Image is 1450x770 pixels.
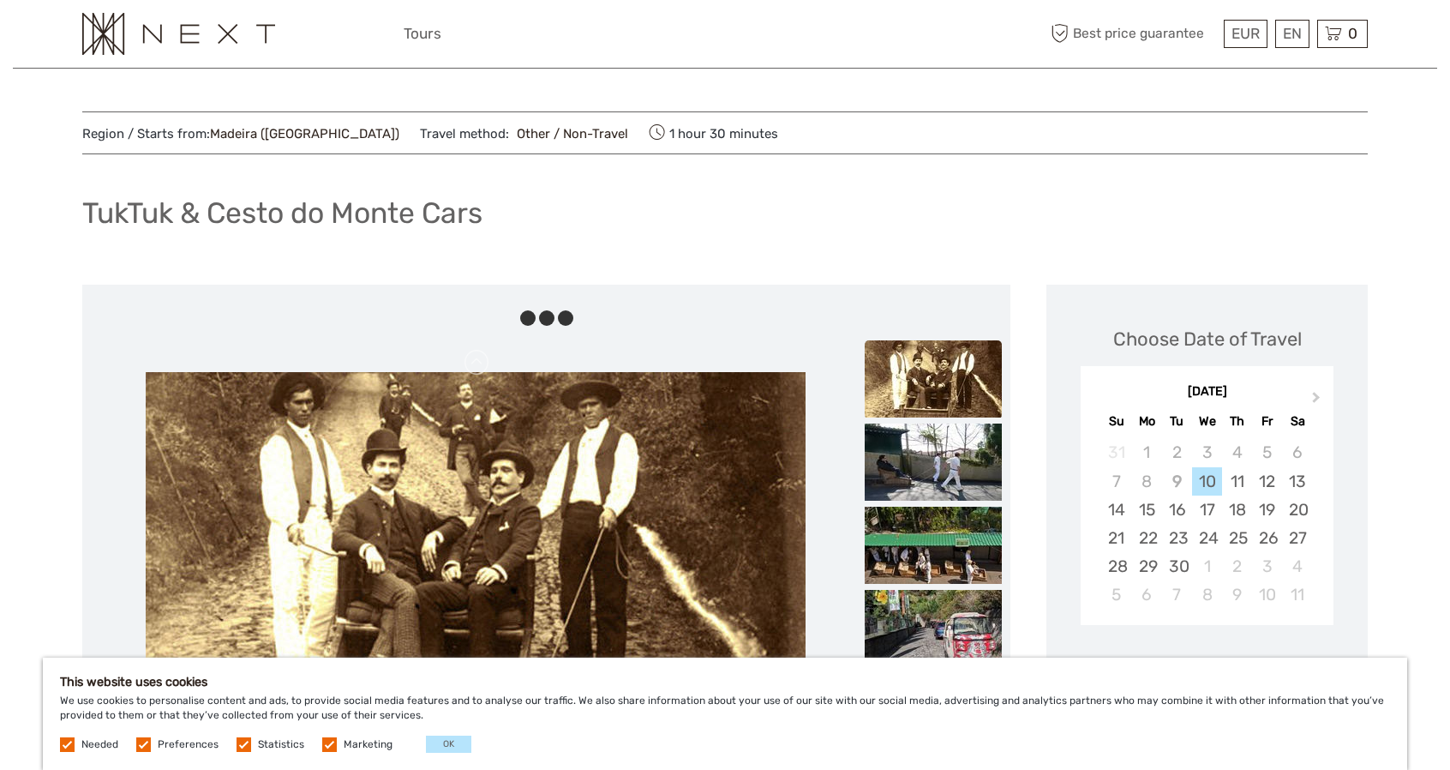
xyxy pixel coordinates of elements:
div: Choose Saturday, September 27th, 2025 [1282,524,1312,552]
div: Choose Monday, September 15th, 2025 [1132,496,1162,524]
img: 86bb1ca664a144fb84e32c555f4563a2_main_slider.jpg [146,372,806,719]
div: Not available Sunday, August 31st, 2025 [1101,438,1131,466]
div: Choose Sunday, September 21st, 2025 [1101,524,1131,552]
img: 86bb1ca664a144fb84e32c555f4563a2_slider_thumbnail.jpg [865,340,1002,418]
div: Not available Monday, September 1st, 2025 [1132,438,1162,466]
div: Choose Thursday, October 2nd, 2025 [1222,552,1252,581]
div: Choose Wednesday, September 10th, 2025 [1192,467,1222,496]
div: Choose Monday, September 22nd, 2025 [1132,524,1162,552]
label: Statistics [258,737,304,752]
button: Next Month [1304,388,1332,415]
div: Not available Tuesday, September 9th, 2025 [1162,467,1192,496]
div: Choose Wednesday, October 8th, 2025 [1192,581,1222,609]
a: Tours [404,21,441,46]
span: EUR [1231,25,1260,42]
div: Not available Tuesday, September 2nd, 2025 [1162,438,1192,466]
div: Choose Thursday, September 18th, 2025 [1222,496,1252,524]
img: 8a77b7ae5d3d4ea2aa57768be3f6baa0_slider_thumbnail.jpg [865,424,1002,501]
div: Choose Sunday, September 14th, 2025 [1101,496,1131,524]
div: Choose Friday, October 3rd, 2025 [1252,552,1282,581]
div: Su [1101,410,1131,433]
div: Choose Monday, September 29th, 2025 [1132,552,1162,581]
div: Th [1222,410,1252,433]
div: Choose Wednesday, September 17th, 2025 [1192,496,1222,524]
div: Not available Monday, September 8th, 2025 [1132,467,1162,496]
div: Choose Tuesday, September 23rd, 2025 [1162,524,1192,552]
div: Choose Tuesday, September 16th, 2025 [1162,496,1192,524]
div: We use cookies to personalise content and ads, to provide social media features and to analyse ou... [43,658,1407,770]
div: Choose Saturday, September 20th, 2025 [1282,496,1312,524]
span: Best price guarantee [1046,20,1219,48]
div: Choose Thursday, September 11th, 2025 [1222,467,1252,496]
div: [DATE] [1081,383,1333,401]
span: Region / Starts from: [82,125,399,143]
label: Preferences [158,737,219,752]
div: Not available Wednesday, September 3rd, 2025 [1192,438,1222,466]
div: Tu [1162,410,1192,433]
span: 1 hour 30 minutes [649,121,778,145]
div: Choose Saturday, October 11th, 2025 [1282,581,1312,609]
h5: This website uses cookies [60,675,1390,689]
img: 2b7371ca36b34f8d8d8c5440a022f3b9_slider_thumbnail.jpg [865,590,1002,667]
div: Choose Thursday, October 9th, 2025 [1222,581,1252,609]
div: Choose Wednesday, October 1st, 2025 [1192,552,1222,581]
div: month 2025-09 [1086,438,1327,609]
span: 0 [1345,25,1360,42]
div: Not available Saturday, September 6th, 2025 [1282,438,1312,466]
div: Not available Friday, September 5th, 2025 [1252,438,1282,466]
img: 3fd2598e467049568bfed21ad8931768_slider_thumbnail.jpg [865,507,1002,584]
div: Choose Date of Travel [1113,326,1302,352]
div: Choose Tuesday, September 30th, 2025 [1162,552,1192,581]
div: Sa [1282,410,1312,433]
div: Choose Saturday, October 4th, 2025 [1282,552,1312,581]
a: Madeira ([GEOGRAPHIC_DATA]) [210,126,399,141]
div: Choose Wednesday, September 24th, 2025 [1192,524,1222,552]
div: Choose Thursday, September 25th, 2025 [1222,524,1252,552]
div: Choose Friday, September 12th, 2025 [1252,467,1282,496]
div: EN [1275,20,1309,48]
div: Not available Thursday, September 4th, 2025 [1222,438,1252,466]
div: Choose Friday, September 19th, 2025 [1252,496,1282,524]
div: Mo [1132,410,1162,433]
h1: TukTuk & Cesto do Monte Cars [82,196,482,231]
div: Choose Monday, October 6th, 2025 [1132,581,1162,609]
div: Not available Sunday, September 7th, 2025 [1101,467,1131,496]
div: Choose Friday, October 10th, 2025 [1252,581,1282,609]
div: Choose Sunday, October 5th, 2025 [1101,581,1131,609]
div: Choose Friday, September 26th, 2025 [1252,524,1282,552]
a: Other / Non-Travel [509,126,628,141]
div: Choose Saturday, September 13th, 2025 [1282,467,1312,496]
button: OK [426,736,471,753]
img: 3282-a978e506-1cde-4c38-be18-ebef36df7ad8_logo_small.png [82,13,275,55]
span: Travel method: [420,121,628,145]
div: Fr [1252,410,1282,433]
label: Marketing [344,737,392,752]
div: We [1192,410,1222,433]
label: Needed [81,737,118,752]
div: Choose Tuesday, October 7th, 2025 [1162,581,1192,609]
div: Choose Sunday, September 28th, 2025 [1101,552,1131,581]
